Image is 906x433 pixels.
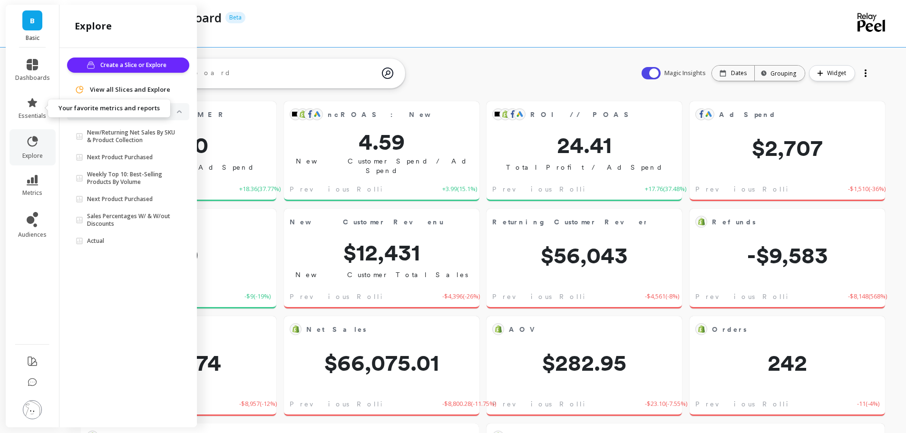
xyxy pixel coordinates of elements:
span: 4.59 [284,130,479,153]
p: Sales Percentages W/ & W/out Discounts [87,212,177,228]
span: View all Slices and Explore [90,85,170,95]
span: $66,075.01 [284,351,479,374]
span: New Customer Revenue [290,217,448,227]
span: $282.95 [487,351,682,374]
span: -$4,561 ( -8% ) [645,292,679,301]
span: Widget [827,68,849,78]
span: B [30,15,35,26]
span: ROI // POAS [530,110,634,120]
span: Returning Customer Revenue [492,217,660,227]
span: Previous Rolling 7-day [290,292,442,301]
span: Ad Spend [719,108,849,121]
p: Dates [731,69,747,77]
div: Grouping [763,69,796,78]
span: $56,043 [487,244,682,267]
span: metrics [22,189,42,197]
span: $12,431 [284,241,479,264]
p: New/Returning Net Sales By SKU & Product Collection [87,129,177,144]
span: -11 ( -4% ) [857,399,879,409]
span: -$8,800.28 ( -11.75% ) [442,399,496,409]
span: audiences [18,231,47,239]
span: Previous Rolling 7-day [695,292,848,301]
p: New Customer Total Sales [284,270,479,279]
span: ROI // POAS [530,108,646,121]
span: -$8,957 ( -12% ) [239,399,277,409]
img: navigation item icon [75,85,84,95]
p: Next Product Purchased [87,195,153,203]
img: magic search icon [382,60,393,86]
span: +3.99 ( 15.1% ) [442,184,477,194]
span: Previous Rolling 7-day [492,292,645,301]
span: Previous Rolling 7-day [695,399,848,409]
span: -$8,148 ( 568% ) [848,292,887,301]
img: profile picture [23,400,42,419]
img: down caret icon [177,110,182,113]
span: -$4,396 ( -26% ) [442,292,480,301]
h2: explore [75,19,112,33]
span: Orders [712,323,849,336]
p: Next Product Purchased [87,154,153,161]
span: Orders [712,325,747,335]
span: 24.41 [487,134,682,156]
span: Create a Slice or Explore [100,60,169,70]
span: 242 [690,351,885,374]
span: Previous Rolling 7-day [290,399,442,409]
p: Total Profit / Ad Spend [487,163,682,172]
p: Beta [225,12,245,23]
p: Weekly Top 10: Best-Selling Products By Volume [87,171,177,186]
span: -$9 ( -19% ) [244,292,271,301]
span: Refunds [712,217,756,227]
p: Basic [15,34,50,42]
span: Previous Rolling 7-day [492,184,645,194]
span: -$1,510 ( -36% ) [848,184,886,194]
span: dashboards [15,74,50,82]
span: ncROAS : New Customer Spend / Ad Spend [328,110,626,120]
span: -$23.10 ( -7.55% ) [645,399,687,409]
span: Net Sales [306,323,443,336]
button: Widget [809,65,855,81]
span: essentials [19,112,46,120]
span: Ad Spend [719,110,776,120]
p: New Customer Spend / Ad Spend [284,156,479,175]
span: Previous Rolling 7-day [492,399,645,409]
p: Actual [87,237,104,245]
span: $2,707 [690,136,885,159]
span: +17.76 ( 37.48% ) [645,184,686,194]
img: navigation item icon [75,107,84,116]
span: Previous Rolling 7-day [695,184,848,194]
span: AOV [509,325,540,335]
span: ncROAS : New Customer Spend / Ad Spend [328,108,443,121]
span: Returning Customer Revenue [492,215,646,229]
span: AOV [509,323,646,336]
span: +18.36 ( 37.77% ) [239,184,281,194]
span: Previous Rolling 7-day [290,184,442,194]
span: Net Sales [306,325,366,335]
span: Refunds [712,215,849,229]
span: Magic Insights [664,68,708,78]
span: New Customer Revenue [290,215,443,229]
p: Slices and Explore [90,107,177,116]
span: explore [22,152,43,160]
button: Create a Slice or Explore [67,58,189,73]
span: -$9,583 [690,244,885,267]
